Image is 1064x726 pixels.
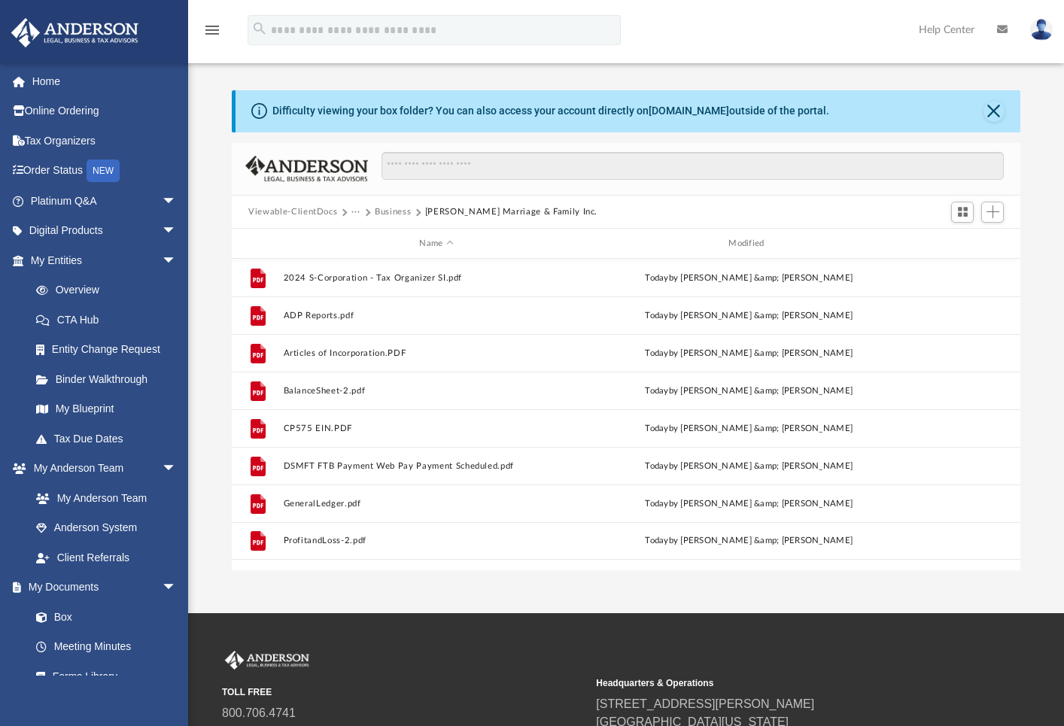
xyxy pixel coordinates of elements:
div: Name [283,237,589,251]
span: today [646,500,669,508]
a: 800.706.4741 [222,706,296,719]
a: My Documentsarrow_drop_down [11,573,192,603]
a: Box [21,602,184,632]
div: by [PERSON_NAME] &amp; [PERSON_NAME] [596,347,902,360]
div: by [PERSON_NAME] &amp; [PERSON_NAME] [596,272,902,285]
span: arrow_drop_down [162,186,192,217]
a: Meeting Minutes [21,632,192,662]
div: by [PERSON_NAME] &amp; [PERSON_NAME] [596,384,902,398]
div: by [PERSON_NAME] &amp; [PERSON_NAME] [596,460,902,473]
a: My Anderson Team [21,483,184,513]
a: Entity Change Request [21,335,199,365]
small: Headquarters & Operations [596,676,959,690]
button: GeneralLedger.pdf [284,499,590,509]
img: User Pic [1030,19,1053,41]
a: My Entitiesarrow_drop_down [11,245,199,275]
span: today [646,349,669,357]
div: Difficulty viewing your box folder? You can also access your account directly on outside of the p... [272,103,829,119]
div: Modified [596,237,902,251]
i: search [251,20,268,37]
button: Switch to Grid View [951,202,974,223]
div: by [PERSON_NAME] &amp; [PERSON_NAME] [596,309,902,323]
i: menu [203,21,221,39]
span: arrow_drop_down [162,454,192,485]
a: [STREET_ADDRESS][PERSON_NAME] [596,697,814,710]
button: BalanceSheet-2.pdf [284,386,590,396]
button: Add [981,202,1004,223]
div: grid [232,259,1020,571]
img: Anderson Advisors Platinum Portal [7,18,143,47]
input: Search files and folders [382,152,1004,181]
a: CTA Hub [21,305,199,335]
a: Platinum Q&Aarrow_drop_down [11,186,199,216]
a: Tax Organizers [11,126,199,156]
button: Viewable-ClientDocs [248,205,337,219]
span: today [646,462,669,470]
a: My Blueprint [21,394,192,424]
a: Client Referrals [21,542,192,573]
a: Home [11,66,199,96]
button: ··· [351,205,361,219]
div: by [PERSON_NAME] &amp; [PERSON_NAME] [596,422,902,436]
a: Online Ordering [11,96,199,126]
div: NEW [87,159,120,182]
span: today [646,536,669,545]
a: Order StatusNEW [11,156,199,187]
button: 2024 S-Corporation - Tax Organizer SI.pdf [284,273,590,283]
a: Forms Library [21,661,184,691]
span: today [646,274,669,282]
span: arrow_drop_down [162,573,192,603]
a: Tax Due Dates [21,424,199,454]
button: Close [983,101,1005,122]
div: by [PERSON_NAME] &amp; [PERSON_NAME] [596,534,902,548]
div: id [239,237,276,251]
button: DSMFT FTB Payment Web Pay Payment Scheduled.pdf [284,461,590,471]
small: TOLL FREE [222,685,585,699]
button: Articles of Incorporation.PDF [284,348,590,358]
a: Binder Walkthrough [21,364,199,394]
button: [PERSON_NAME] Marriage & Family Inc. [425,205,597,219]
button: ADP Reports.pdf [284,311,590,320]
span: today [646,424,669,433]
a: Anderson System [21,513,192,543]
button: CP575 EIN.PDF [284,424,590,433]
div: id [908,237,1014,251]
a: Digital Productsarrow_drop_down [11,216,199,246]
span: arrow_drop_down [162,216,192,247]
img: Anderson Advisors Platinum Portal [222,651,312,670]
span: arrow_drop_down [162,245,192,276]
a: Overview [21,275,199,305]
a: menu [203,29,221,39]
div: by [PERSON_NAME] &amp; [PERSON_NAME] [596,497,902,511]
button: Business [375,205,411,219]
span: today [646,387,669,395]
a: My Anderson Teamarrow_drop_down [11,454,192,484]
button: ProfitandLoss-2.pdf [284,536,590,545]
a: [DOMAIN_NAME] [649,105,729,117]
span: today [646,311,669,320]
